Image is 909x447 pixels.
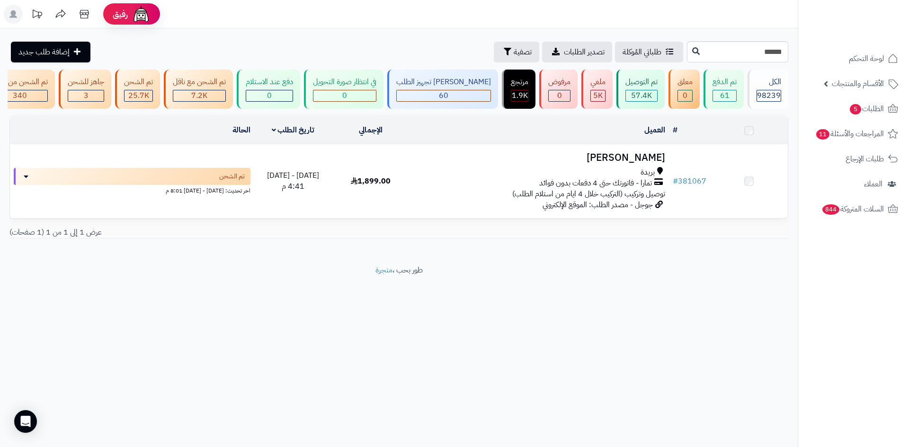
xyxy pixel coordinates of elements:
[537,70,579,109] a: مرفوض 0
[815,127,884,140] span: المراجعات والأسئلة
[232,124,250,136] a: الحالة
[173,90,225,101] div: 7222
[500,70,537,109] a: مرتجع 1.9K
[385,70,500,109] a: [PERSON_NAME] تجهيز الطلب 60
[849,52,884,65] span: لوحة التحكم
[132,5,151,24] img: ai-face.png
[11,42,90,62] a: إضافة طلب جديد
[512,90,528,101] span: 1.9K
[644,124,665,136] a: العميل
[14,410,37,433] div: Open Intercom Messenger
[542,42,612,62] a: تصدير الطلبات
[667,70,702,109] a: معلق 0
[713,90,736,101] div: 61
[162,70,235,109] a: تم الشحن مع ناقل 7.2K
[124,77,153,88] div: تم الشحن
[804,148,903,170] a: طلبات الإرجاع
[849,102,884,115] span: الطلبات
[549,90,570,101] div: 0
[14,185,250,195] div: اخر تحديث: [DATE] - [DATE] 8:01 م
[235,70,302,109] a: دفع عند الاستلام 0
[173,77,226,88] div: تم الشحن مع ناقل
[439,90,448,101] span: 60
[511,90,528,101] div: 1874
[713,77,737,88] div: تم الدفع
[359,124,383,136] a: الإجمالي
[757,77,781,88] div: الكل
[673,175,706,187] a: #381067
[623,46,661,58] span: طلباتي المُوكلة
[804,198,903,220] a: السلات المتروكة844
[850,104,861,114] span: 5
[821,202,884,216] span: السلات المتروكة
[511,77,528,88] div: مرتجع
[626,90,657,101] div: 57433
[804,97,903,120] a: الطلبات5
[804,123,903,145] a: المراجعات والأسئلة11
[625,77,658,88] div: تم التوصيل
[84,90,89,101] span: 3
[832,77,884,90] span: الأقسام والمنتجات
[272,124,315,136] a: تاريخ الطلب
[313,90,376,101] div: 0
[615,42,683,62] a: طلباتي المُوكلة
[57,70,113,109] a: جاهز للشحن 3
[313,77,376,88] div: في انتظار صورة التحويل
[113,9,128,20] span: رفيق
[414,152,665,163] h3: [PERSON_NAME]
[579,70,615,109] a: ملغي 5K
[25,5,49,26] a: تحديثات المنصة
[512,188,665,200] span: توصيل وتركيب (التركيب خلال 4 ايام من استلام الطلب)
[804,173,903,195] a: العملاء
[816,129,829,140] span: 11
[677,77,693,88] div: معلق
[2,227,399,238] div: عرض 1 إلى 1 من 1 (1 صفحات)
[113,70,162,109] a: تم الشحن 25.7K
[590,77,606,88] div: ملغي
[557,90,562,101] span: 0
[128,90,149,101] span: 25.7K
[302,70,385,109] a: في انتظار صورة التحويل 0
[673,124,677,136] a: #
[375,264,392,276] a: متجرة
[673,175,678,187] span: #
[494,42,539,62] button: تصفية
[846,152,884,166] span: طلبات الإرجاع
[125,90,152,101] div: 25746
[543,199,653,210] span: جوجل - مصدر الطلب: الموقع الإلكتروني
[822,204,839,215] span: 844
[678,90,692,101] div: 0
[757,90,781,101] span: 98239
[514,46,532,58] span: تصفية
[13,90,27,101] span: 340
[720,90,730,101] span: 61
[246,77,293,88] div: دفع عند الاستلام
[396,77,491,88] div: [PERSON_NAME] تجهيز الطلب
[702,70,746,109] a: تم الدفع 61
[342,90,347,101] span: 0
[746,70,790,109] a: الكل98239
[267,170,319,192] span: [DATE] - [DATE] 4:41 م
[683,90,687,101] span: 0
[548,77,570,88] div: مرفوض
[219,172,245,181] span: تم الشحن
[631,90,652,101] span: 57.4K
[641,167,655,178] span: بريدة
[539,178,652,189] span: تمارا - فاتورتك حتى 4 دفعات بدون فوائد
[18,46,70,58] span: إضافة طلب جديد
[615,70,667,109] a: تم التوصيل 57.4K
[351,175,391,187] span: 1,899.00
[564,46,605,58] span: تصدير الطلبات
[68,77,104,88] div: جاهز للشحن
[593,90,603,101] span: 5K
[397,90,490,101] div: 60
[864,177,882,191] span: العملاء
[68,90,104,101] div: 3
[246,90,293,101] div: 0
[191,90,207,101] span: 7.2K
[591,90,605,101] div: 5031
[267,90,272,101] span: 0
[804,47,903,70] a: لوحة التحكم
